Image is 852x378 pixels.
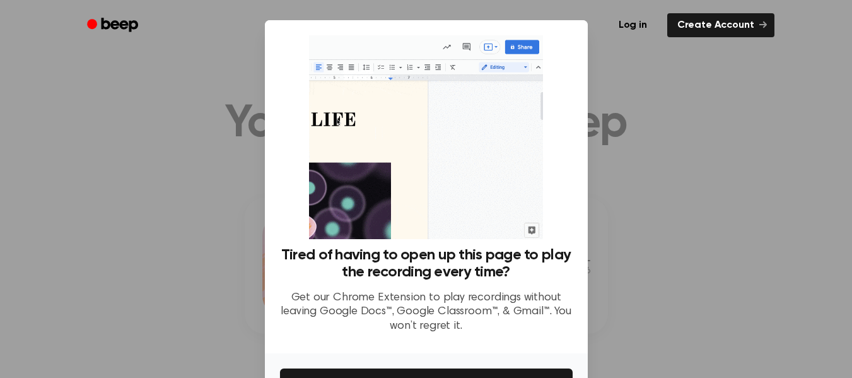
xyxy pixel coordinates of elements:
[606,11,660,40] a: Log in
[309,35,543,239] img: Beep extension in action
[78,13,149,38] a: Beep
[667,13,774,37] a: Create Account
[280,247,573,281] h3: Tired of having to open up this page to play the recording every time?
[280,291,573,334] p: Get our Chrome Extension to play recordings without leaving Google Docs™, Google Classroom™, & Gm...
